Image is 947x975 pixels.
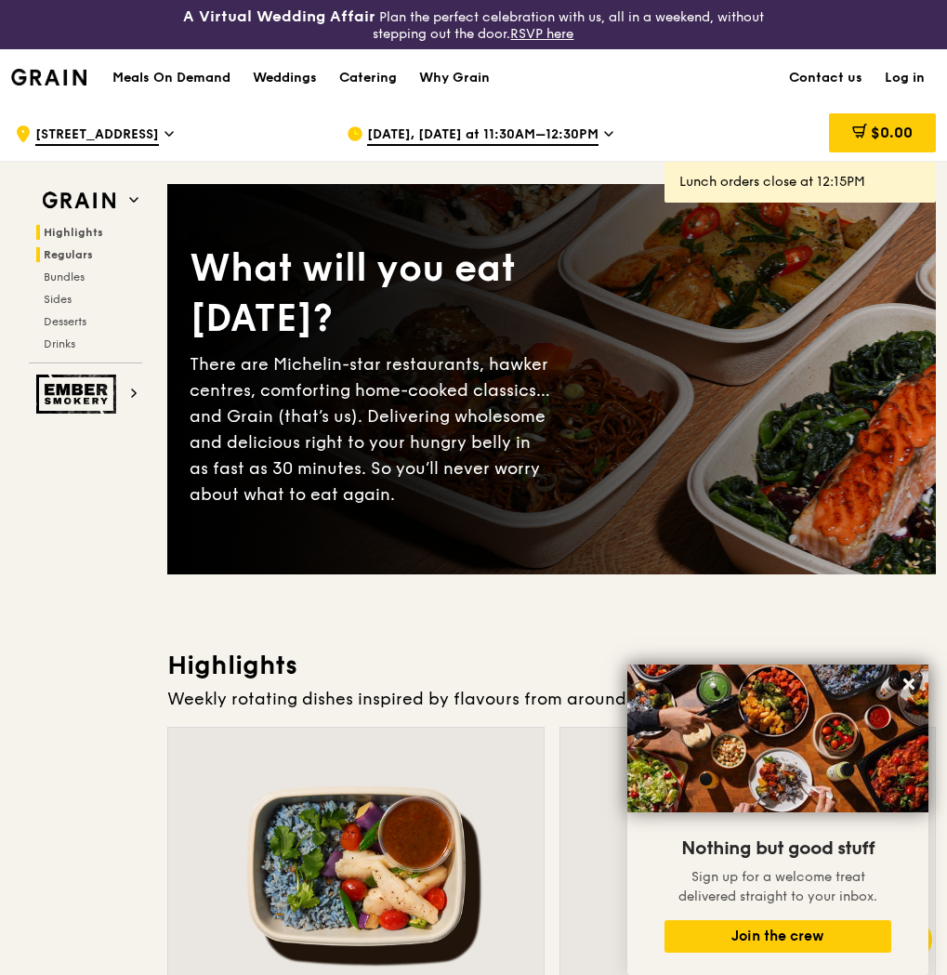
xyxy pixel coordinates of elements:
[44,315,86,328] span: Desserts
[253,50,317,106] div: Weddings
[874,50,936,106] a: Log in
[408,50,501,106] a: Why Grain
[778,50,874,106] a: Contact us
[44,270,85,283] span: Bundles
[167,686,936,712] div: Weekly rotating dishes inspired by flavours from around the world.
[367,125,598,146] span: [DATE], [DATE] at 11:30AM–12:30PM
[158,7,789,42] div: Plan the perfect celebration with us, all in a weekend, without stepping out the door.
[894,669,924,699] button: Close
[339,50,397,106] div: Catering
[190,244,552,344] div: What will you eat [DATE]?
[627,665,928,812] img: DSC07876-Edit02-Large.jpeg
[112,69,230,87] h1: Meals On Demand
[664,920,891,953] button: Join the crew
[44,337,75,350] span: Drinks
[44,248,93,261] span: Regulars
[681,837,875,860] span: Nothing but good stuff
[510,26,573,42] a: RSVP here
[44,293,72,306] span: Sides
[44,226,103,239] span: Highlights
[328,50,408,106] a: Catering
[35,125,159,146] span: [STREET_ADDRESS]
[11,69,86,86] img: Grain
[36,375,122,414] img: Ember Smokery web logo
[419,50,490,106] div: Why Grain
[242,50,328,106] a: Weddings
[190,351,552,507] div: There are Michelin-star restaurants, hawker centres, comforting home-cooked classics… and Grain (...
[36,184,122,217] img: Grain web logo
[167,649,936,682] h3: Highlights
[871,124,913,141] span: $0.00
[183,7,375,26] h3: A Virtual Wedding Affair
[679,173,921,191] div: Lunch orders close at 12:15PM
[11,48,86,104] a: GrainGrain
[678,869,877,904] span: Sign up for a welcome treat delivered straight to your inbox.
